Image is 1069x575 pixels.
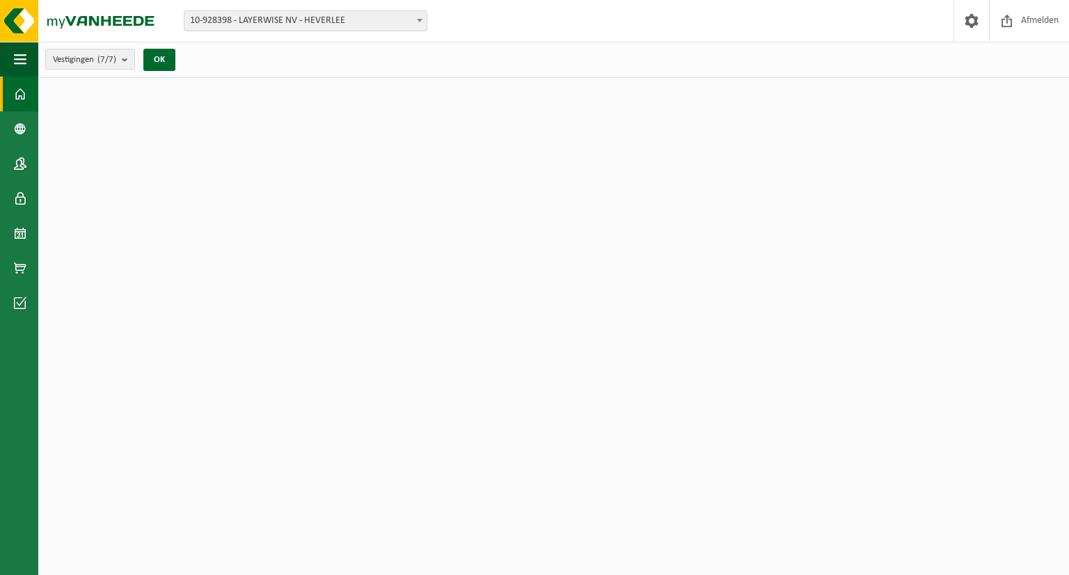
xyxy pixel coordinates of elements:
span: 10-928398 - LAYERWISE NV - HEVERLEE [184,11,427,31]
button: Vestigingen(7/7) [45,49,135,70]
button: OK [143,49,175,71]
span: Vestigingen [53,49,116,70]
span: 10-928398 - LAYERWISE NV - HEVERLEE [184,10,427,31]
count: (7/7) [97,55,116,64]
